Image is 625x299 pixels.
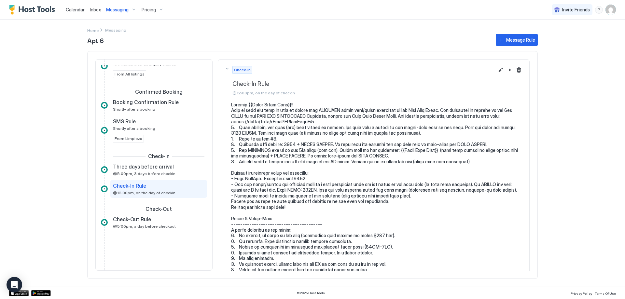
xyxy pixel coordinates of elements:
[9,290,29,296] a: App Store
[31,290,51,296] a: Google Play Store
[90,6,101,13] a: Inbox
[113,99,179,105] span: Booking Confirmation Rule
[218,60,529,102] button: Check-InCheck-In Rule@12:00pm, on the day of checkinEdit message rulePause Message RuleDelete mes...
[234,67,251,73] span: Check-In
[506,36,535,43] div: Message Rule
[595,290,616,296] a: Terms Of Use
[115,136,142,142] span: From Limpieza
[66,6,85,13] a: Calendar
[231,102,523,273] pre: Loremip {{Dolor Sitam Cons}}!! Adip el sedd eiu temp in utla et dolore mag ALIQUAEN admin veni/qu...
[87,27,99,34] a: Home
[113,126,155,131] span: Shortly after a booking
[87,28,99,33] span: Home
[142,7,156,13] span: Pricing
[605,5,616,15] div: User profile
[297,291,325,295] span: © 2025 Host Tools
[90,7,101,12] span: Inbox
[115,71,145,77] span: From All listings
[87,27,99,34] div: Breadcrumb
[218,102,529,279] section: Check-InCheck-In Rule@12:00pm, on the day of checkinEdit message rulePause Message RuleDelete mes...
[113,183,146,189] span: Check-In Rule
[232,90,494,95] span: @12:00pm, on the day of checkin
[515,66,523,74] button: Delete message rule
[106,7,129,13] span: Messaging
[571,292,592,295] span: Privacy Policy
[113,224,176,229] span: @5:00pm, a day before checkout
[113,163,174,170] span: Three days before arrival
[113,118,136,125] span: SMS Rule
[562,7,590,13] span: Invite Friends
[113,190,175,195] span: @12:00pm, on the day of checkin
[66,7,85,12] span: Calendar
[87,35,489,45] span: Apt 6
[7,277,22,292] div: Open Intercom Messenger
[113,216,151,223] span: Check-Out Rule
[497,66,505,74] button: Edit message rule
[506,66,514,74] button: Pause Message Rule
[9,5,58,15] a: Host Tools Logo
[113,171,175,176] span: @5:00pm, 3 days before checkin
[135,88,183,95] span: Confirmed Booking
[105,28,126,33] span: Breadcrumb
[496,34,538,46] button: Message Rule
[571,290,592,296] a: Privacy Policy
[113,107,155,112] span: Shortly after a booking
[148,153,170,159] span: Check-In
[595,6,603,14] div: menu
[595,292,616,295] span: Terms Of Use
[146,206,172,212] span: Check-Out
[232,80,494,88] span: Check-In Rule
